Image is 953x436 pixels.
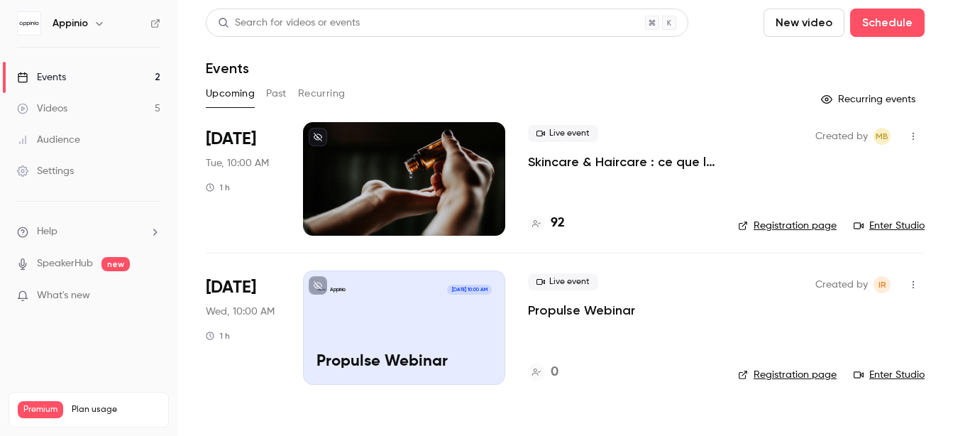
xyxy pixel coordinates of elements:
[878,276,886,293] span: IR
[303,271,505,384] a: Propulse WebinarAppinio[DATE] 10:00 AMPropulse Webinar
[854,368,925,382] a: Enter Studio
[528,153,715,170] a: Skincare & Haircare : ce que la Gen Z attend vraiment des marques
[206,156,269,170] span: Tue, 10:00 AM
[53,16,88,31] h6: Appinio
[206,82,255,105] button: Upcoming
[18,12,40,35] img: Appinio
[72,404,160,415] span: Plan usage
[101,257,130,271] span: new
[37,256,93,271] a: SpeakerHub
[17,70,66,85] div: Events
[298,82,346,105] button: Recurring
[528,273,598,290] span: Live event
[18,401,63,418] span: Premium
[17,224,160,239] li: help-dropdown-opener
[143,290,160,303] iframe: Noticeable Trigger
[874,276,891,293] span: Isabella Rentería Berrospe
[551,214,565,233] h4: 92
[815,88,925,111] button: Recurring events
[764,9,844,37] button: New video
[874,128,891,145] span: Margot Bres
[528,302,635,319] a: Propulse Webinar
[206,122,280,236] div: Sep 9 Tue, 11:00 AM (Europe/Paris)
[316,353,492,371] p: Propulse Webinar
[206,276,256,299] span: [DATE]
[528,363,558,382] a: 0
[206,128,256,151] span: [DATE]
[551,363,558,382] h4: 0
[528,125,598,142] span: Live event
[206,182,230,193] div: 1 h
[738,219,837,233] a: Registration page
[738,368,837,382] a: Registration page
[37,224,57,239] span: Help
[876,128,888,145] span: MB
[206,305,275,319] span: Wed, 10:00 AM
[17,133,80,147] div: Audience
[206,330,230,342] div: 1 h
[17,164,74,178] div: Settings
[206,271,280,384] div: Sep 17 Wed, 11:00 AM (Europe/Madrid)
[850,9,925,37] button: Schedule
[447,285,491,295] span: [DATE] 10:00 AM
[37,288,90,303] span: What's new
[854,219,925,233] a: Enter Studio
[17,102,67,116] div: Videos
[815,128,868,145] span: Created by
[266,82,287,105] button: Past
[528,214,565,233] a: 92
[206,60,249,77] h1: Events
[330,286,346,293] p: Appinio
[218,16,360,31] div: Search for videos or events
[815,276,868,293] span: Created by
